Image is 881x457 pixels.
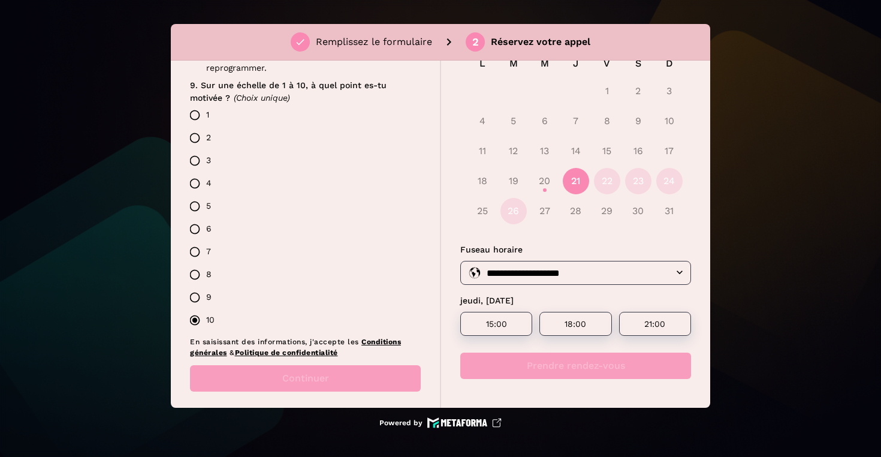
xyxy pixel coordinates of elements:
span: V [596,52,618,76]
button: 22 août 2025 [594,168,620,194]
label: 8 [183,263,421,286]
span: M [534,52,556,76]
button: 21 août 2025 [563,168,589,194]
a: Politique de confidentialité [235,348,338,357]
span: 9. Sur une échelle de 1 à 10, à quel point es-tu motivée ? [190,80,390,102]
label: 3 [183,149,421,172]
label: 7 [183,240,421,263]
p: jeudi, [DATE] [460,294,691,307]
label: 9 [183,286,421,309]
label: 5 [183,195,421,218]
label: 1 [183,104,421,127]
p: En saisissant des informations, j'accepte les [190,336,421,358]
span: M [503,52,524,76]
span: D [659,52,680,76]
span: (Choix unique) [234,93,290,103]
p: 21:00 [633,319,677,329]
label: 4 [183,172,421,195]
p: Fuseau horaire [460,243,691,256]
span: & [230,348,235,357]
label: 2 [183,127,421,149]
span: J [565,52,587,76]
button: 24 août 2025 [656,168,683,194]
a: Conditions générales [190,338,401,357]
label: 10 [183,309,421,332]
span: S [627,52,649,76]
div: 2 [472,37,479,47]
p: Réservez votre appel [491,35,590,49]
a: Powered by [379,417,502,428]
p: 18:00 [554,319,597,329]
p: 15:00 [475,319,518,329]
button: Open [672,265,687,279]
button: 23 août 2025 [625,168,651,194]
p: Remplissez le formulaire [316,35,432,49]
button: 26 août 2025 [500,198,527,224]
span: L [472,52,493,76]
label: 6 [183,218,421,240]
p: Powered by [379,418,423,428]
